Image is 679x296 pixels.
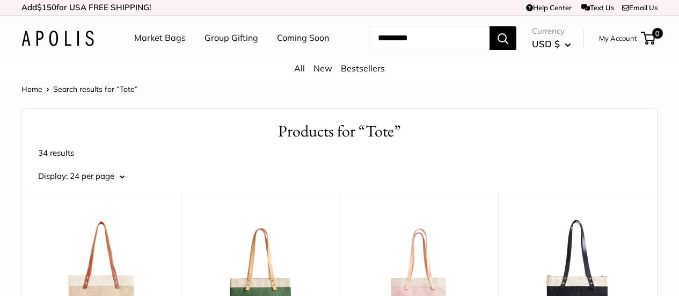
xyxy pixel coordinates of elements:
a: My Account [599,32,637,45]
a: Market Bags [134,30,186,46]
span: 0 [652,28,663,39]
a: Help Center [526,3,572,12]
button: 24 per page [70,169,125,184]
a: Text Us [581,3,614,12]
span: Search results for “Tote” [53,84,138,94]
a: New [313,63,332,74]
p: 34 results [38,146,641,161]
span: $150 [37,2,56,12]
nav: Breadcrumb [21,82,138,96]
a: 0 [642,32,655,45]
button: Search [490,26,516,50]
span: Currency [532,24,571,39]
a: Group Gifting [205,30,258,46]
span: 24 per page [70,171,114,181]
a: Bestsellers [341,63,385,74]
a: Email Us [622,3,658,12]
h1: Products for “Tote” [38,120,641,143]
a: Coming Soon [277,30,329,46]
button: USD $ [532,35,571,53]
a: All [294,63,305,74]
label: Display: [38,169,68,184]
input: Search... [369,26,490,50]
span: USD $ [532,38,560,49]
img: Apolis [21,31,94,46]
a: Home [21,84,42,94]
